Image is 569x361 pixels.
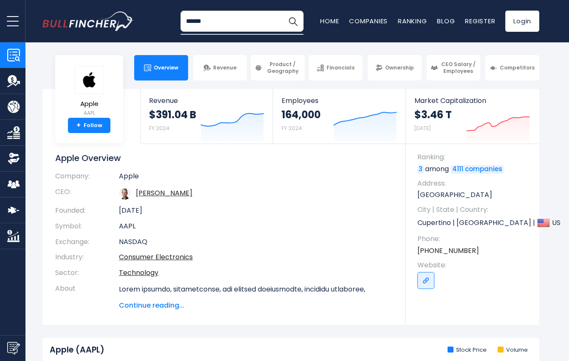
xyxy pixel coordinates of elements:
td: [DATE] [119,203,393,219]
a: Technology [119,268,158,278]
h1: Apple Overview [55,153,393,164]
th: Industry: [55,250,119,265]
a: ceo [136,188,192,198]
img: bullfincher logo [42,11,134,31]
span: Market Capitalization [414,97,530,105]
a: Competitors [485,55,539,81]
span: Financials [327,64,355,71]
a: Ownership [368,55,422,81]
a: Register [465,17,495,25]
span: Revenue [213,64,237,71]
img: Ownership [7,152,20,165]
small: AAPL [74,109,104,117]
h2: Apple (AAPL) [50,345,104,355]
a: Market Capitalization $3.46 T [DATE] [406,89,538,144]
td: AAPL [119,219,393,234]
span: Address: [417,179,531,188]
small: [DATE] [414,125,431,132]
li: Volume [498,347,528,354]
a: Login [505,11,539,32]
span: Employees [282,97,397,105]
span: Competitors [500,64,535,71]
a: 4111 companies [451,165,504,174]
strong: 164,000 [282,108,321,121]
strong: $3.46 T [414,108,452,121]
img: tim-cook.jpg [119,188,131,200]
a: 3 [417,165,424,174]
a: Home [320,17,339,25]
span: Product / Geography [265,61,301,74]
th: Exchange: [55,234,119,250]
a: Financials [309,55,363,81]
a: +Follow [68,118,110,133]
a: Go to homepage [42,11,134,31]
button: Search [282,11,304,32]
th: Symbol: [55,219,119,234]
th: About [55,281,119,311]
a: Apple AAPL [74,65,104,118]
a: Ranking [398,17,427,25]
span: Revenue [149,97,264,105]
a: CEO Salary / Employees [427,55,481,81]
span: Ranking: [417,153,531,162]
a: Revenue [193,55,247,81]
a: [PHONE_NUMBER] [417,246,479,255]
p: among [417,164,531,174]
a: Employees 164,000 FY 2024 [273,89,405,144]
a: Overview [134,55,188,81]
small: FY 2024 [282,125,302,132]
th: Sector: [55,265,119,281]
li: Stock Price [448,347,487,354]
p: Cupertino | [GEOGRAPHIC_DATA] | US [417,217,531,229]
a: Revenue $391.04 B FY 2024 [141,89,273,144]
strong: + [76,122,81,129]
a: Consumer Electronics [119,252,193,262]
span: Overview [154,64,178,71]
td: NASDAQ [119,234,393,250]
a: Go to link [417,272,434,289]
span: Continue reading... [119,300,393,311]
span: Apple [74,100,104,108]
span: Ownership [385,64,414,71]
th: Company: [55,172,119,184]
small: FY 2024 [149,125,169,132]
a: Blog [437,17,455,25]
td: Apple [119,172,393,184]
span: Website: [417,261,531,270]
strong: $391.04 B [149,108,196,121]
a: Companies [349,17,388,25]
p: [GEOGRAPHIC_DATA] [417,190,531,200]
th: CEO: [55,184,119,203]
th: Founded: [55,203,119,219]
span: CEO Salary / Employees [440,61,477,74]
span: City | State | Country: [417,205,531,214]
a: Product / Geography [251,55,305,81]
span: Phone: [417,234,531,244]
